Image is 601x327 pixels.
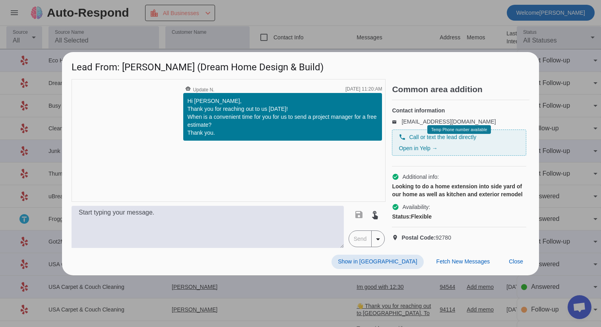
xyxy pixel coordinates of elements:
[338,258,417,265] span: Show in [GEOGRAPHIC_DATA]
[399,145,437,151] a: Open in Yelp →
[392,120,401,124] mat-icon: email
[392,213,526,221] div: Flexible
[187,97,378,137] div: Hi [PERSON_NAME], Thank you for reaching out to us [DATE]! When is a convenient time for you for ...
[401,234,451,242] span: 92780
[332,255,423,269] button: Show in [GEOGRAPHIC_DATA]
[183,86,193,91] mat-icon: smart_toy
[392,234,401,241] mat-icon: location_on
[183,86,214,92] span: Update N.
[370,210,380,219] mat-icon: touch_app
[502,255,529,269] button: Close
[392,106,526,114] h4: Contact information
[409,133,476,141] span: Call or text the lead directly
[62,52,539,79] h1: Lead From: [PERSON_NAME] (Dream Home Design & Build)
[392,173,399,180] mat-icon: check_circle
[401,118,496,125] a: [EMAIL_ADDRESS][DOMAIN_NAME]
[431,128,487,132] span: Temp Phone number available
[402,173,439,181] span: Additional info:
[392,213,411,220] strong: Status:
[402,203,430,211] span: Availability:
[392,85,529,93] h2: Common area addition
[399,134,406,141] mat-icon: phone
[509,258,523,265] span: Close
[430,255,496,269] button: Fetch New Messages
[392,182,526,198] div: Looking to do a home extension into side yard of our home as well as kitchen and exterior remodel
[401,234,436,241] strong: Postal Code:
[373,234,383,244] mat-icon: arrow_drop_down
[392,203,399,211] mat-icon: check_circle
[436,258,490,265] span: Fetch New Messages
[345,87,382,91] div: [DATE] 11:20:AM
